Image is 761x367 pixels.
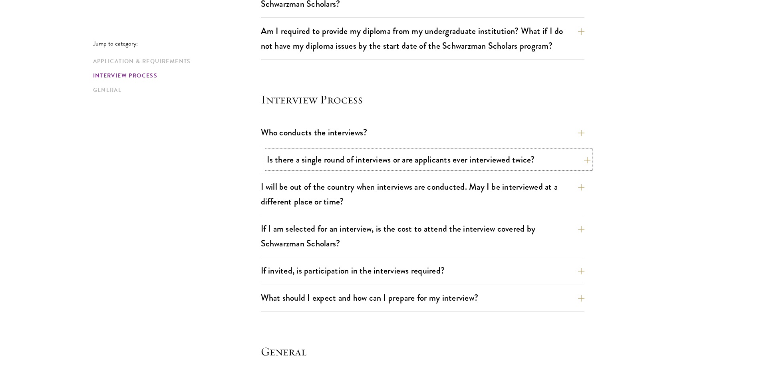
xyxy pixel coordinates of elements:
[261,91,584,107] h4: Interview Process
[93,86,256,94] a: General
[261,343,584,359] h4: General
[261,178,584,210] button: I will be out of the country when interviews are conducted. May I be interviewed at a different p...
[261,262,584,280] button: If invited, is participation in the interviews required?
[261,22,584,55] button: Am I required to provide my diploma from my undergraduate institution? What if I do not have my d...
[261,123,584,141] button: Who conducts the interviews?
[93,71,256,80] a: Interview Process
[261,289,584,307] button: What should I expect and how can I prepare for my interview?
[93,57,256,65] a: Application & Requirements
[267,151,590,169] button: Is there a single round of interviews or are applicants ever interviewed twice?
[261,220,584,252] button: If I am selected for an interview, is the cost to attend the interview covered by Schwarzman Scho...
[93,40,261,47] p: Jump to category:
